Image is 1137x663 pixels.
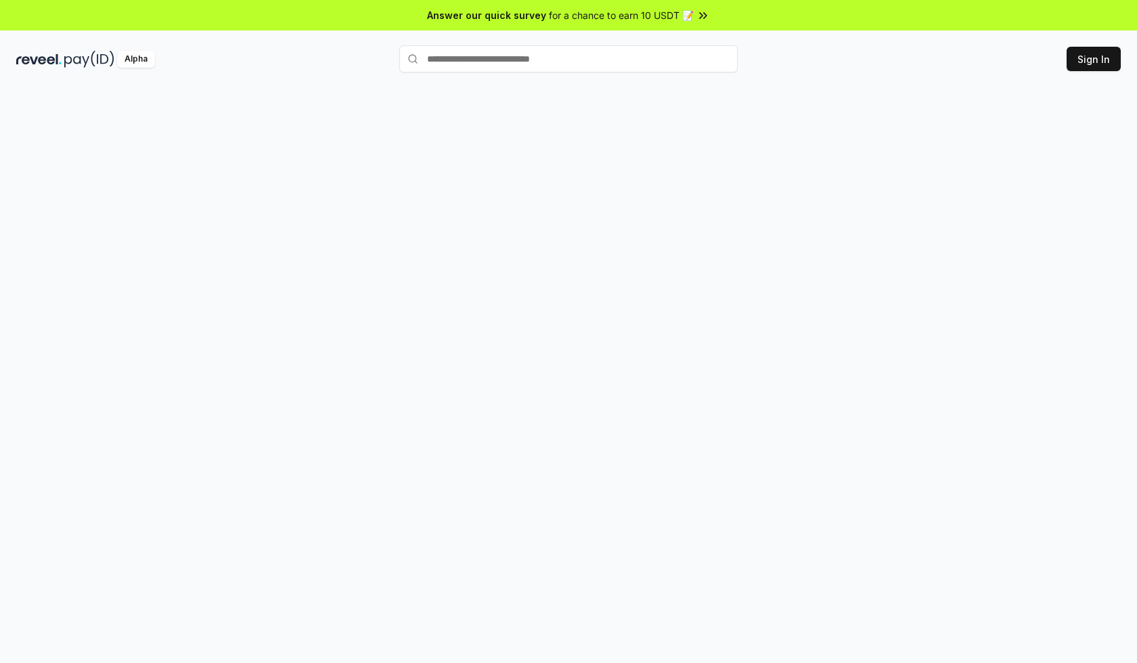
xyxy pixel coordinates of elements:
[1067,47,1121,71] button: Sign In
[117,51,155,68] div: Alpha
[16,51,62,68] img: reveel_dark
[64,51,114,68] img: pay_id
[549,8,694,22] span: for a chance to earn 10 USDT 📝
[427,8,546,22] span: Answer our quick survey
